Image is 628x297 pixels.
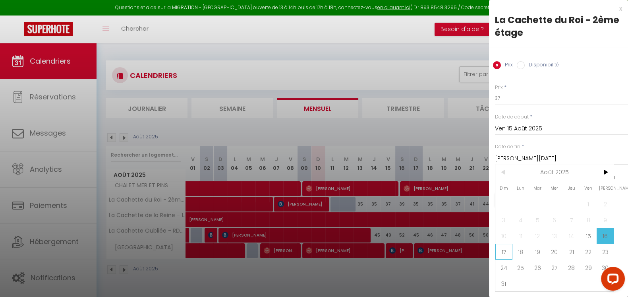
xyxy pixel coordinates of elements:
span: Dim [495,180,512,196]
span: 21 [563,244,580,260]
span: Jeu [563,180,580,196]
span: < [495,164,512,180]
label: Prix [495,84,503,91]
span: 7 [563,212,580,228]
span: [PERSON_NAME] [597,180,614,196]
span: Lun [512,180,529,196]
span: 1 [580,196,597,212]
span: > [597,164,614,180]
div: x [489,4,622,14]
span: 9 [597,212,614,228]
span: 30 [597,260,614,276]
span: 18 [512,244,529,260]
span: 11 [512,228,529,244]
span: 17 [495,244,512,260]
span: 28 [563,260,580,276]
span: 24 [495,260,512,276]
span: 27 [546,260,563,276]
span: 25 [512,260,529,276]
span: 13 [546,228,563,244]
span: Août 2025 [512,164,597,180]
span: 19 [529,244,546,260]
span: 5 [529,212,546,228]
label: Date de fin [495,143,520,151]
span: 16 [597,228,614,244]
span: 2 [597,196,614,212]
span: 22 [580,244,597,260]
span: 6 [546,212,563,228]
label: Prix [501,61,513,70]
span: 12 [529,228,546,244]
span: 8 [580,212,597,228]
div: La Cachette du Roi - 2ème étage [495,14,622,39]
span: 31 [495,276,512,291]
span: Mar [529,180,546,196]
span: 4 [512,212,529,228]
span: 14 [563,228,580,244]
label: Date de début [495,113,529,121]
span: 29 [580,260,597,276]
span: 20 [546,244,563,260]
span: 10 [495,228,512,244]
span: Mer [546,180,563,196]
iframe: LiveChat chat widget [595,264,628,297]
span: 15 [580,228,597,244]
label: Disponibilité [525,61,559,70]
span: 23 [597,244,614,260]
span: 26 [529,260,546,276]
span: 3 [495,212,512,228]
span: Ven [580,180,597,196]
